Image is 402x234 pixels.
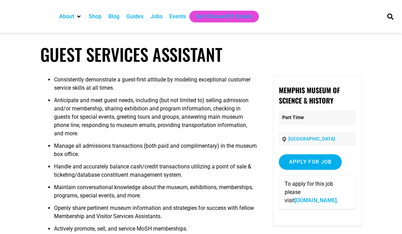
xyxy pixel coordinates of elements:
[285,180,350,205] p: To apply for this job please visit .
[108,12,119,21] a: Blog
[56,11,376,22] nav: Main nav
[279,154,342,170] input: Apply for job
[56,11,85,22] div: About
[384,11,396,22] div: Search
[89,12,102,21] a: Shop
[54,204,257,225] li: Openly share pertinent museum information and strategies for success with fellow Membership and V...
[279,110,356,125] p: Part Time
[150,12,162,21] a: Jobs
[126,12,144,21] a: Guides
[288,136,335,142] a: [GEOGRAPHIC_DATA]
[54,163,257,183] li: Handle and accurately balance cash/credit transactions utilizing a point of sale & ticketing/data...
[54,96,257,142] li: Anticipate and meet guest needs, including (but not limited to) selling admission and/or membersh...
[54,183,257,204] li: Maintain conversational knowledge about the museum, exhibitions, memberships, programs, special e...
[59,12,74,21] a: About
[54,76,257,96] li: Consistently demonstrate a guest-first attitude by modeling exceptional customer service skills a...
[54,142,257,163] li: Manage all admissions transactions (both paid and complimentary) in the museum box office.
[40,44,362,65] h1: Guest Services Assistant
[295,197,337,204] a: [DOMAIN_NAME]
[196,12,252,21] a: Get Choose901 Emails
[279,85,340,106] strong: Memphis Museum of Science & History
[169,12,186,21] a: Events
